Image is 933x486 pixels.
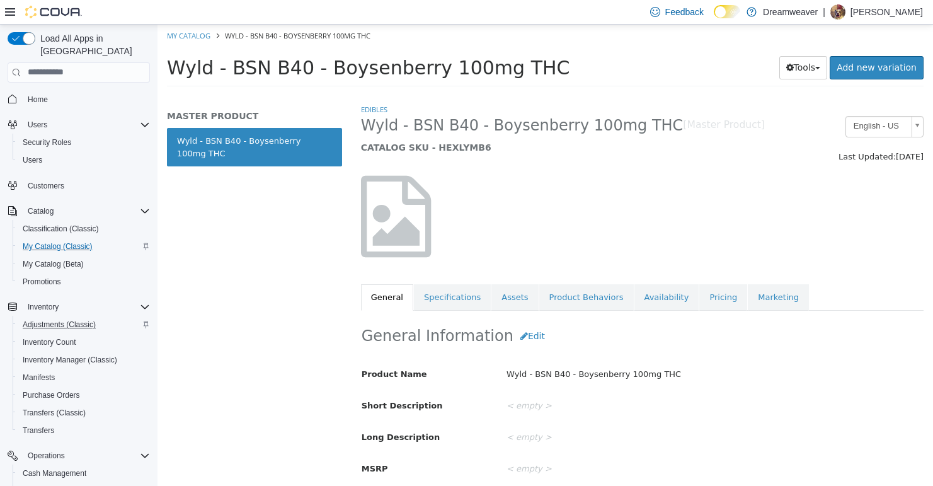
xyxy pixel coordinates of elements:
[23,299,150,315] span: Inventory
[23,137,71,148] span: Security Roles
[18,221,150,236] span: Classification (Classic)
[3,90,155,108] button: Home
[9,6,53,16] a: My Catalog
[13,134,155,151] button: Security Roles
[18,423,150,438] span: Transfers
[23,92,53,107] a: Home
[13,369,155,386] button: Manifests
[23,337,76,347] span: Inventory Count
[340,371,775,393] div: < empty >
[3,447,155,465] button: Operations
[23,117,150,132] span: Users
[18,370,150,385] span: Manifests
[18,388,85,403] a: Purchase Orders
[18,423,59,438] a: Transfers
[823,4,825,20] p: |
[18,257,89,272] a: My Catalog (Beta)
[18,221,104,236] a: Classification (Classic)
[477,260,542,286] a: Availability
[18,317,150,332] span: Adjustments (Classic)
[13,151,155,169] button: Users
[3,202,155,220] button: Catalog
[18,352,150,367] span: Inventory Manager (Classic)
[689,92,749,112] span: English - US
[356,300,394,323] button: Edit
[23,241,93,252] span: My Catalog (Classic)
[763,4,818,20] p: Dreamweaver
[18,388,150,403] span: Purchase Orders
[9,32,413,54] span: Wyld - BSN B40 - Boysenberry 100mg THC
[850,4,923,20] p: [PERSON_NAME]
[13,386,155,404] button: Purchase Orders
[28,120,47,130] span: Users
[542,260,590,286] a: Pricing
[28,302,59,312] span: Inventory
[35,32,150,57] span: Load All Apps in [GEOGRAPHIC_DATA]
[23,373,55,383] span: Manifests
[23,117,52,132] button: Users
[3,116,155,134] button: Users
[18,257,150,272] span: My Catalog (Beta)
[18,239,98,254] a: My Catalog (Classic)
[18,466,150,481] span: Cash Management
[23,204,150,219] span: Catalog
[18,405,150,420] span: Transfers (Classic)
[23,91,150,107] span: Home
[18,317,101,332] a: Adjustments (Classic)
[340,339,775,361] div: Wyld - BSN B40 - Boysenberry 100mg THC
[67,6,213,16] span: Wyld - BSN B40 - Boysenberry 100mg THC
[203,260,256,286] a: General
[23,259,84,269] span: My Catalog (Beta)
[23,468,86,478] span: Cash Management
[203,117,621,129] h5: CATALOG SKU - HEXLYMB6
[13,273,155,291] button: Promotions
[18,239,150,254] span: My Catalog (Classic)
[681,127,738,137] span: Last Updated:
[382,260,476,286] a: Product Behaviors
[665,6,704,18] span: Feedback
[23,408,86,418] span: Transfers (Classic)
[28,206,54,216] span: Catalog
[3,298,155,316] button: Inventory
[334,260,381,286] a: Assets
[3,176,155,195] button: Customers
[23,178,69,194] a: Customers
[204,439,231,449] span: MSRP
[18,335,81,350] a: Inventory Count
[203,80,230,90] a: Edibles
[525,96,607,106] small: [Master Product]
[23,178,150,194] span: Customers
[9,86,185,97] h5: MASTER PRODUCT
[204,345,270,354] span: Product Name
[340,402,775,424] div: < empty >
[204,300,765,323] h2: General Information
[23,355,117,365] span: Inventory Manager (Classic)
[18,274,150,289] span: Promotions
[622,32,670,55] button: Tools
[340,434,775,456] div: < empty >
[13,220,155,238] button: Classification (Classic)
[13,465,155,482] button: Cash Management
[18,135,76,150] a: Security Roles
[23,390,80,400] span: Purchase Orders
[13,404,155,422] button: Transfers (Classic)
[18,335,150,350] span: Inventory Count
[204,408,282,417] span: Long Description
[28,451,65,461] span: Operations
[25,6,82,18] img: Cova
[830,4,845,20] div: Alexis Dowling
[23,448,150,463] span: Operations
[18,135,150,150] span: Security Roles
[23,277,61,287] span: Promotions
[203,91,526,111] span: Wyld - BSN B40 - Boysenberry 100mg THC
[18,153,150,168] span: Users
[18,352,122,367] a: Inventory Manager (Classic)
[18,466,91,481] a: Cash Management
[28,181,64,191] span: Customers
[13,422,155,439] button: Transfers
[23,448,70,463] button: Operations
[23,224,99,234] span: Classification (Classic)
[688,91,766,113] a: English - US
[256,260,333,286] a: Specifications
